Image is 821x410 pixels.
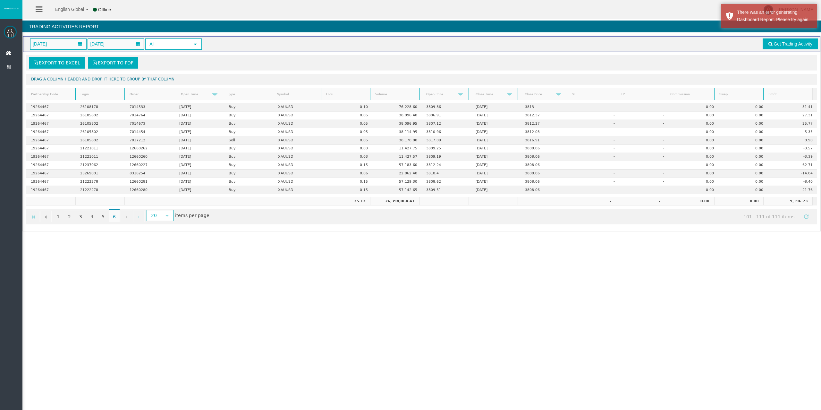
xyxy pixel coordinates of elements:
[174,145,224,153] td: [DATE]
[620,153,669,161] td: -
[26,145,76,153] td: 19264467
[224,145,274,153] td: Buy
[570,170,619,178] td: -
[471,153,521,161] td: [DATE]
[620,145,669,153] td: -
[616,197,665,205] td: -
[136,214,141,220] span: Go to the last page
[669,186,718,194] td: 0.00
[125,128,174,137] td: 7014454
[76,136,125,145] td: 26105802
[768,153,817,161] td: -3.39
[124,214,129,220] span: Go to the next page
[22,21,821,32] h4: Trading Activities Report
[422,161,471,170] td: 3812.24
[718,161,768,170] td: 0.00
[570,161,619,170] td: -
[193,42,198,47] span: select
[422,103,471,112] td: 3809.86
[76,103,125,112] td: 26108178
[718,145,768,153] td: 0.00
[323,178,372,186] td: 0.15
[620,112,669,120] td: -
[669,161,718,170] td: 0.00
[323,145,372,153] td: 0.03
[669,103,718,112] td: 0.00
[768,186,817,194] td: -21.76
[422,145,471,153] td: 3809.25
[801,211,812,222] a: Refresh
[323,161,372,170] td: 0.15
[422,128,471,137] td: 3810.96
[64,211,75,222] a: 2
[26,161,76,170] td: 19264467
[718,186,768,194] td: 0.00
[39,60,80,65] span: Export to Excel
[76,145,125,153] td: 21221011
[372,120,422,128] td: 38,096.95
[669,128,718,137] td: 0.00
[372,170,422,178] td: 22,862.40
[372,103,422,112] td: 76,228.60
[274,112,323,120] td: XAUUSD
[521,112,570,120] td: 3812.37
[617,90,664,99] a: TP
[26,120,76,128] td: 19264467
[471,161,521,170] td: [DATE]
[274,178,323,186] td: XAUUSD
[146,39,190,49] span: All
[97,211,108,222] a: 5
[718,120,768,128] td: 0.00
[570,136,619,145] td: -
[323,136,372,145] td: 0.05
[177,90,212,98] a: Open Time
[372,161,422,170] td: 57,183.60
[768,103,817,112] td: 31.41
[125,103,174,112] td: 7014533
[570,128,619,137] td: -
[323,103,372,112] td: 0.10
[26,186,76,194] td: 19264467
[372,153,422,161] td: 11,427.57
[174,161,224,170] td: [DATE]
[76,153,125,161] td: 21221011
[768,170,817,178] td: -14.04
[125,178,174,186] td: 12660281
[372,145,422,153] td: 11,427.75
[570,120,619,128] td: -
[422,186,471,194] td: 3809.51
[274,136,323,145] td: XAUUSD
[570,153,619,161] td: -
[718,103,768,112] td: 0.00
[53,211,63,222] a: 1
[31,39,49,48] span: [DATE]
[570,145,619,153] td: -
[26,178,76,186] td: 19264467
[26,170,76,178] td: 19264467
[125,161,174,170] td: 12660227
[422,112,471,120] td: 3806.91
[125,136,174,145] td: 7017212
[224,120,274,128] td: Buy
[121,211,132,222] a: Go to the next page
[763,197,812,205] td: 9,196.73
[224,103,274,112] td: Buy
[274,186,323,194] td: XAUUSD
[669,136,718,145] td: 0.00
[125,145,174,153] td: 12660262
[26,153,76,161] td: 19264467
[774,41,812,46] span: Get Trading Activity
[26,112,76,120] td: 19264467
[145,211,209,221] span: items per page
[321,197,370,205] td: 35.13
[372,136,422,145] td: 38,170.00
[669,178,718,186] td: 0.00
[98,7,111,12] span: Offline
[568,90,615,99] a: SL
[422,120,471,128] td: 3807.12
[669,170,718,178] td: 0.00
[224,90,271,99] a: Type
[274,161,323,170] td: XAUUSD
[620,128,669,137] td: -
[372,178,422,186] td: 57,129.30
